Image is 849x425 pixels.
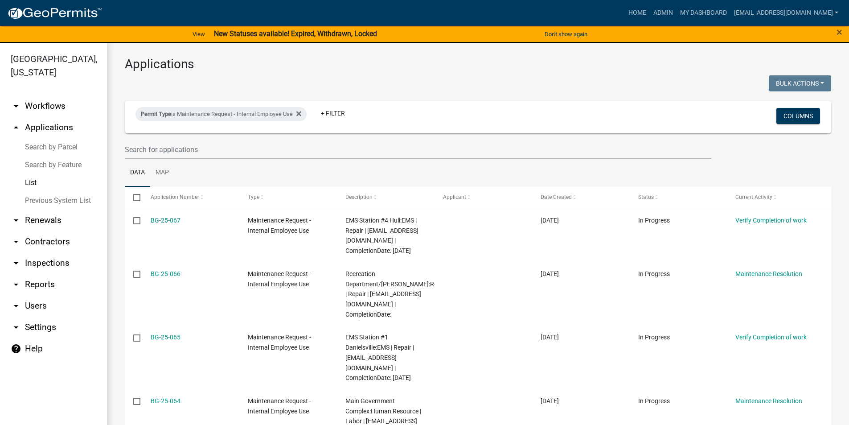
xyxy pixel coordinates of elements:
button: Bulk Actions [769,75,831,91]
datatable-header-cell: Status [629,187,727,208]
i: arrow_drop_down [11,258,21,268]
input: Search for applications [125,140,711,159]
a: BG-25-067 [151,217,180,224]
span: Recreation Department/Sammy Haggard:Recreation | Repair | pmetz@madisonco.us | CompletionDate: [345,270,460,318]
a: Maintenance Resolution [735,397,802,404]
a: Verify Completion of work [735,217,807,224]
span: Description [345,194,373,200]
button: Columns [776,108,820,124]
a: BG-25-065 [151,334,180,341]
span: Applicant [443,194,466,200]
a: Verify Completion of work [735,334,807,341]
span: 08/16/2025 [541,334,559,341]
datatable-header-cell: Applicant [435,187,532,208]
span: Status [638,194,654,200]
a: View [189,27,209,41]
span: Maintenance Request - Internal Employee Use [248,397,311,415]
span: Type [248,194,259,200]
span: Date Created [541,194,572,200]
i: arrow_drop_down [11,322,21,333]
a: My Dashboard [677,4,730,21]
span: EMS Station #1 Danielsville:EMS | Repair | pmetz@madisonco.us | CompletionDate: 08/18/2025 [345,334,414,381]
h3: Applications [125,57,831,72]
span: EMS Station #4 Hull:EMS | Repair | pmetz@madisonco.us | CompletionDate: 08/19/2025 [345,217,418,254]
i: arrow_drop_down [11,101,21,111]
div: is Maintenance Request - Internal Employee Use [135,107,307,121]
a: BG-25-066 [151,270,180,277]
span: Application Number [151,194,199,200]
span: In Progress [638,334,670,341]
a: + Filter [314,105,352,121]
span: Maintenance Request - Internal Employee Use [248,334,311,351]
span: In Progress [638,270,670,277]
span: 08/19/2025 [541,217,559,224]
button: Close [837,27,842,37]
span: 08/15/2025 [541,397,559,404]
span: In Progress [638,397,670,404]
span: × [837,26,842,38]
span: 08/18/2025 [541,270,559,277]
span: In Progress [638,217,670,224]
i: help [11,343,21,354]
span: Permit Type [141,111,171,117]
a: Home [625,4,650,21]
datatable-header-cell: Select [125,187,142,208]
span: Maintenance Request - Internal Employee Use [248,270,311,288]
strong: New Statuses available! Expired, Withdrawn, Locked [214,29,377,38]
button: Don't show again [541,27,591,41]
a: Maintenance Resolution [735,270,802,277]
i: arrow_drop_down [11,279,21,290]
datatable-header-cell: Application Number [142,187,239,208]
i: arrow_drop_down [11,301,21,311]
a: Map [150,159,174,187]
a: [EMAIL_ADDRESS][DOMAIN_NAME] [730,4,842,21]
i: arrow_drop_up [11,122,21,133]
span: Current Activity [735,194,772,200]
datatable-header-cell: Date Created [532,187,630,208]
span: Maintenance Request - Internal Employee Use [248,217,311,234]
i: arrow_drop_down [11,236,21,247]
i: arrow_drop_down [11,215,21,226]
datatable-header-cell: Type [239,187,337,208]
datatable-header-cell: Description [337,187,435,208]
a: Admin [650,4,677,21]
datatable-header-cell: Current Activity [727,187,824,208]
a: BG-25-064 [151,397,180,404]
a: Data [125,159,150,187]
